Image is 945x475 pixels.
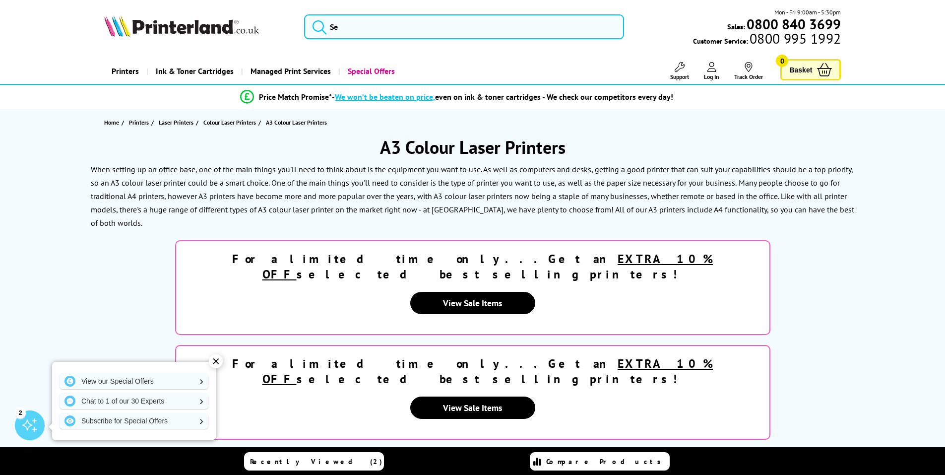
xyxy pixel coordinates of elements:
[86,136,860,159] h1: A3 Colour Laser Printers
[262,356,713,387] u: EXTRA 10% OFF
[104,59,146,84] a: Printers
[91,164,853,188] p: When setting up an office base, one of the main things you'll need to think about is the equipmen...
[209,354,223,368] div: ✕
[304,14,624,39] input: Se
[81,88,833,106] li: modal_Promise
[693,34,841,46] span: Customer Service:
[546,457,666,466] span: Compare Products
[748,34,841,43] span: 0800 995 1992
[727,22,745,31] span: Sales:
[335,92,435,102] span: We won’t be beaten on price,
[774,7,841,17] span: Mon - Fri 9:00am - 5:30pm
[104,15,259,37] img: Printerland Logo
[410,397,535,419] a: View Sale Items
[159,117,196,128] a: Laser Printers
[704,62,719,80] a: Log In
[156,59,234,84] span: Ink & Toner Cartridges
[747,15,841,33] b: 0800 840 3699
[745,19,841,29] a: 0800 840 3699
[15,407,26,418] div: 2
[232,356,713,387] strong: For a limited time only...Get an selected best selling printers!
[203,117,256,128] span: Colour Laser Printers
[129,117,151,128] a: Printers
[530,452,670,471] a: Compare Products
[146,59,241,84] a: Ink & Toner Cartridges
[332,92,673,102] div: - even on ink & toner cartridges - We check our competitors every day!
[129,117,149,128] span: Printers
[670,62,689,80] a: Support
[60,373,208,389] a: View our Special Offers
[734,62,763,80] a: Track Order
[232,251,713,282] strong: For a limited time only...Get an selected best selling printers!
[60,393,208,409] a: Chat to 1 of our 30 Experts
[159,117,193,128] span: Laser Printers
[780,59,841,80] a: Basket 0
[704,73,719,80] span: Log In
[776,55,788,67] span: 0
[104,117,122,128] a: Home
[259,92,332,102] span: Price Match Promise*
[262,251,713,282] u: EXTRA 10% OFF
[250,457,382,466] span: Recently Viewed (2)
[241,59,338,84] a: Managed Print Services
[338,59,402,84] a: Special Offers
[60,413,208,429] a: Subscribe for Special Offers
[410,292,535,314] a: View Sale Items
[203,117,258,128] a: Colour Laser Printers
[789,63,812,76] span: Basket
[266,119,327,126] span: A3 Colour Laser Printers
[104,15,292,39] a: Printerland Logo
[244,452,384,471] a: Recently Viewed (2)
[670,73,689,80] span: Support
